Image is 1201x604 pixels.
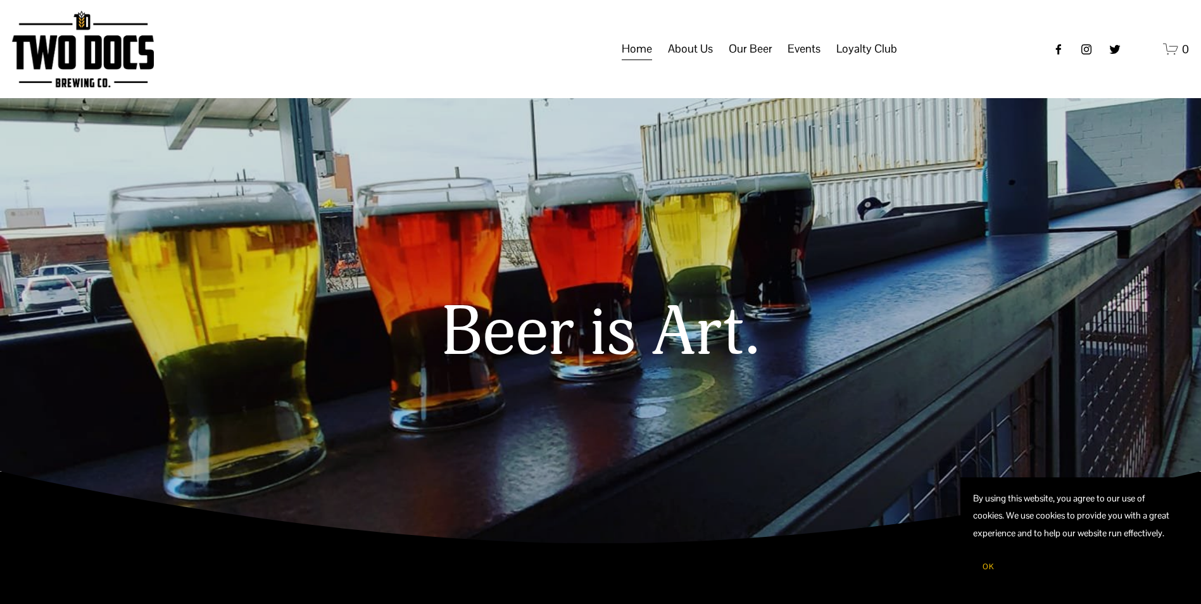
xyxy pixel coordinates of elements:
a: twitter-unauth [1109,43,1121,56]
a: Facebook [1052,43,1065,56]
a: folder dropdown [668,37,713,61]
span: OK [983,562,994,572]
span: About Us [668,38,713,60]
span: Our Beer [729,38,772,60]
span: Loyalty Club [836,38,897,60]
a: Home [622,37,652,61]
img: Two Docs Brewing Co. [12,11,154,87]
a: folder dropdown [729,37,772,61]
span: 0 [1182,42,1189,56]
h1: Beer is Art. [158,295,1044,372]
section: Cookie banner [960,477,1188,591]
span: Events [788,38,821,60]
a: instagram-unauth [1080,43,1093,56]
p: By using this website, you agree to our use of cookies. We use cookies to provide you with a grea... [973,490,1176,542]
a: folder dropdown [788,37,821,61]
a: folder dropdown [836,37,897,61]
button: OK [973,555,1003,579]
a: 0 items in cart [1163,41,1189,57]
